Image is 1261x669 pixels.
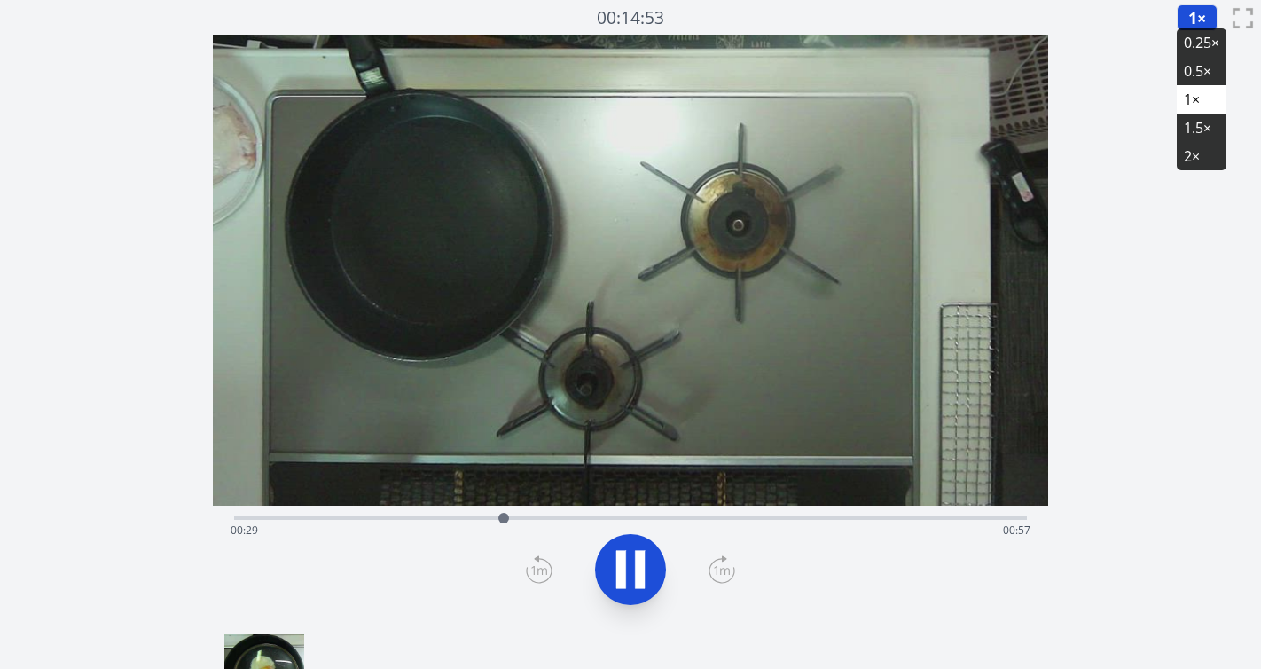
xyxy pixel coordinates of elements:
button: 1× [1177,4,1218,31]
li: 0.25× [1177,28,1226,57]
li: 1.5× [1177,114,1226,142]
span: 00:29 [231,523,258,538]
li: 1× [1177,85,1226,114]
li: 0.5× [1177,57,1226,85]
span: 1 [1188,7,1197,28]
a: 00:14:53 [597,5,664,31]
li: 2× [1177,142,1226,170]
span: 00:57 [1003,523,1030,538]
